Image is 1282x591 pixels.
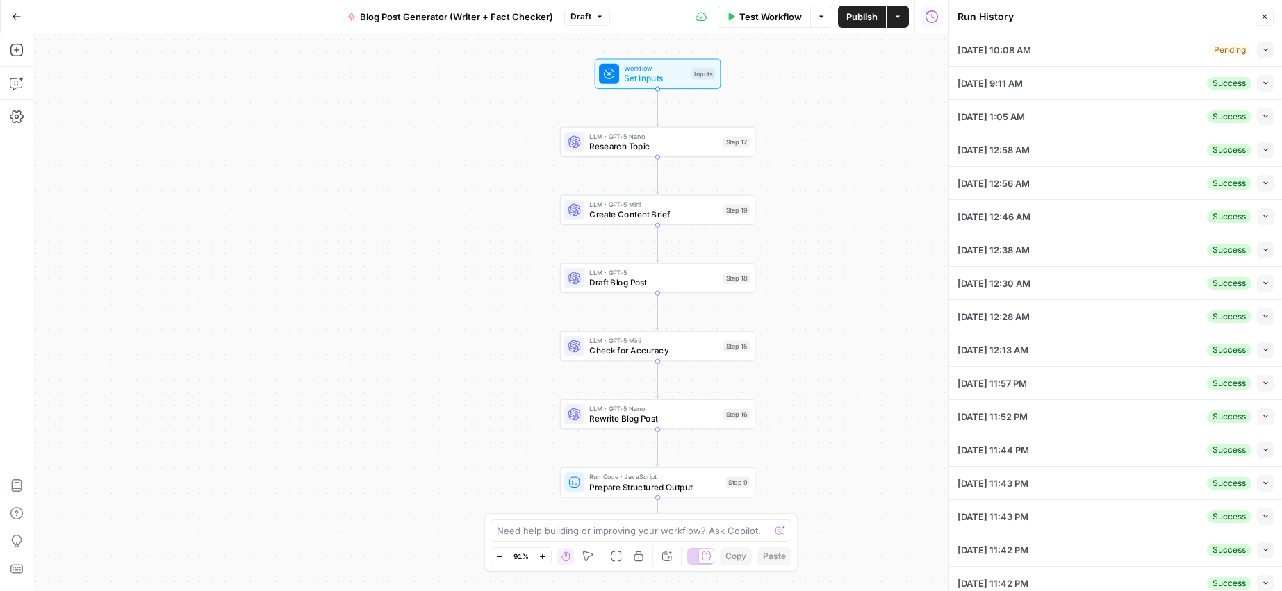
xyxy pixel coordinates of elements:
span: [DATE] 11:52 PM [958,410,1028,424]
div: Success [1207,177,1251,190]
div: Success [1207,144,1251,156]
span: Rewrite Blog Post [589,413,718,425]
span: [DATE] 11:43 PM [958,476,1028,490]
button: Paste [757,547,791,565]
span: Workflow [624,63,687,74]
div: Success [1207,444,1251,456]
div: Success [1207,577,1251,590]
span: Draft [570,10,591,23]
span: Create Content Brief [589,208,718,221]
span: [DATE] 11:44 PM [958,443,1029,457]
span: [DATE] 12:38 AM [958,243,1030,257]
div: Success [1207,244,1251,256]
button: Blog Post Generator (Writer + Fact Checker) [339,6,561,28]
div: LLM · GPT-5Draft Blog PostStep 18 [560,263,755,294]
span: [DATE] 12:56 AM [958,176,1030,190]
span: LLM · GPT-5 Nano [589,131,718,142]
span: [DATE] 12:58 AM [958,143,1030,157]
span: Paste [763,550,786,563]
div: Success [1207,510,1251,523]
div: LLM · GPT-5 MiniCreate Content BriefStep 19 [560,195,755,226]
span: [DATE] 10:08 AM [958,43,1031,57]
g: Edge from step_19 to step_18 [656,225,659,262]
div: Success [1207,310,1251,323]
div: Inputs [692,68,716,79]
span: Run Code · JavaScript [589,472,721,482]
span: LLM · GPT-5 Mini [589,199,718,210]
span: LLM · GPT-5 Nano [589,403,718,414]
div: Step 18 [723,272,750,283]
span: [DATE] 11:42 PM [958,543,1028,557]
span: LLM · GPT-5 [589,267,718,278]
div: Pending [1208,44,1251,56]
div: Success [1207,77,1251,90]
span: Test Workflow [739,10,802,24]
button: Test Workflow [718,6,810,28]
span: Check for Accuracy [589,344,718,357]
div: Success [1207,544,1251,556]
div: Run Code · JavaScriptPrepare Structured OutputStep 9 [560,467,755,498]
div: Step 17 [723,136,750,147]
div: LLM · GPT-5 MiniCheck for AccuracyStep 15 [560,331,755,362]
span: Research Topic [589,140,718,153]
button: Publish [838,6,886,28]
div: LLM · GPT-5 NanoResearch TopicStep 17 [560,127,755,158]
div: WorkflowSet InputsInputs [560,59,755,90]
span: [DATE] 12:28 AM [958,310,1030,324]
span: [DATE] 1:05 AM [958,110,1025,124]
button: Draft [564,8,610,26]
div: Step 19 [723,204,750,215]
div: Success [1207,210,1251,223]
span: Prepare Structured Output [589,481,721,493]
span: Copy [725,550,746,563]
span: [DATE] 9:11 AM [958,76,1023,90]
div: Success [1207,110,1251,123]
g: Edge from step_18 to step_15 [656,293,659,330]
g: Edge from step_16 to step_9 [656,429,659,466]
span: Blog Post Generator (Writer + Fact Checker) [360,10,553,24]
div: Success [1207,377,1251,390]
span: [DATE] 12:30 AM [958,276,1030,290]
span: LLM · GPT-5 Mini [589,335,718,346]
div: Step 15 [723,340,750,351]
g: Edge from step_17 to step_19 [656,157,659,194]
span: 91% [513,551,529,562]
div: Step 16 [723,408,750,419]
span: [DATE] 12:13 AM [958,343,1028,357]
g: Edge from start to step_17 [656,89,659,126]
div: Success [1207,277,1251,290]
span: [DATE] 11:57 PM [958,376,1027,390]
div: Step 9 [726,476,750,488]
span: [DATE] 12:46 AM [958,210,1030,224]
button: Copy [720,547,752,565]
span: Draft Blog Post [589,276,718,289]
div: Success [1207,477,1251,490]
g: Edge from step_15 to step_16 [656,361,659,398]
span: Set Inputs [624,72,687,85]
div: Success [1207,410,1251,423]
span: [DATE] 11:42 PM [958,576,1028,590]
div: Success [1207,344,1251,356]
span: [DATE] 11:43 PM [958,510,1028,524]
span: Publish [846,10,878,24]
div: LLM · GPT-5 NanoRewrite Blog PostStep 16 [560,399,755,430]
